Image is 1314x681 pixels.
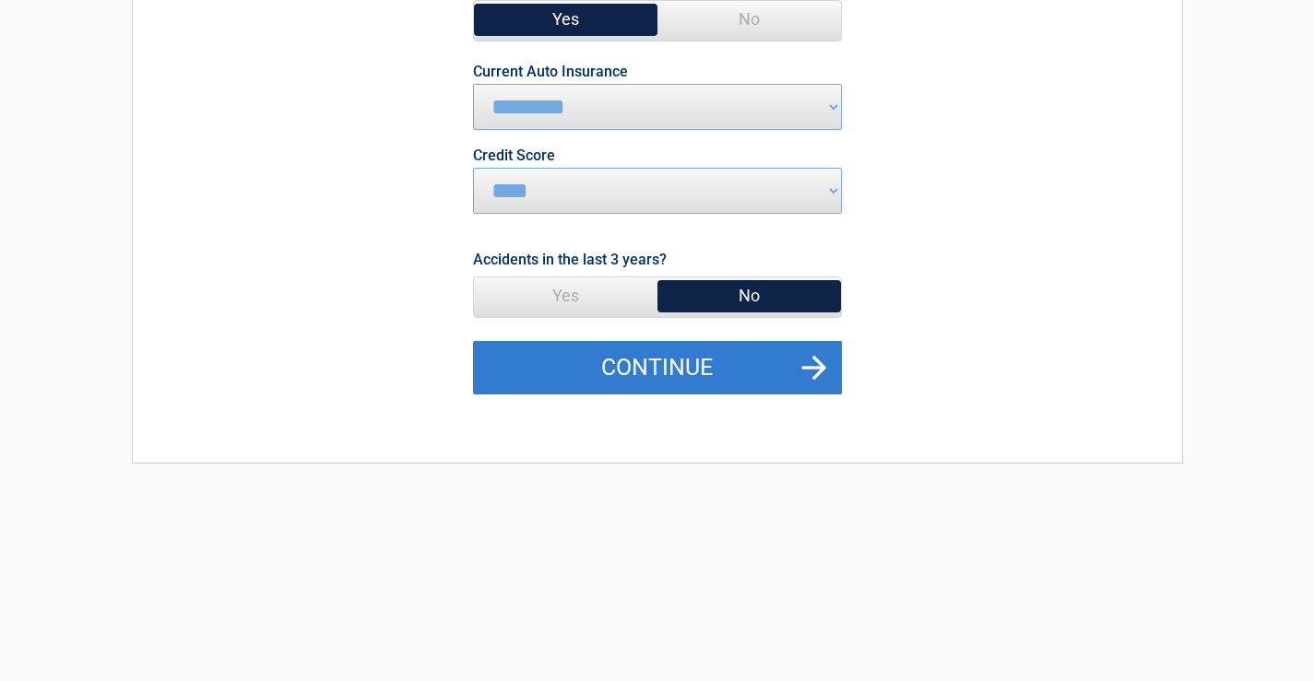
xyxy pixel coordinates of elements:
label: Credit Score [473,148,555,163]
span: Yes [474,1,657,38]
span: Yes [474,277,657,314]
label: Current Auto Insurance [473,65,628,79]
span: No [657,1,841,38]
label: Accidents in the last 3 years? [473,247,667,272]
span: No [657,277,841,314]
button: Continue [473,341,842,394]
